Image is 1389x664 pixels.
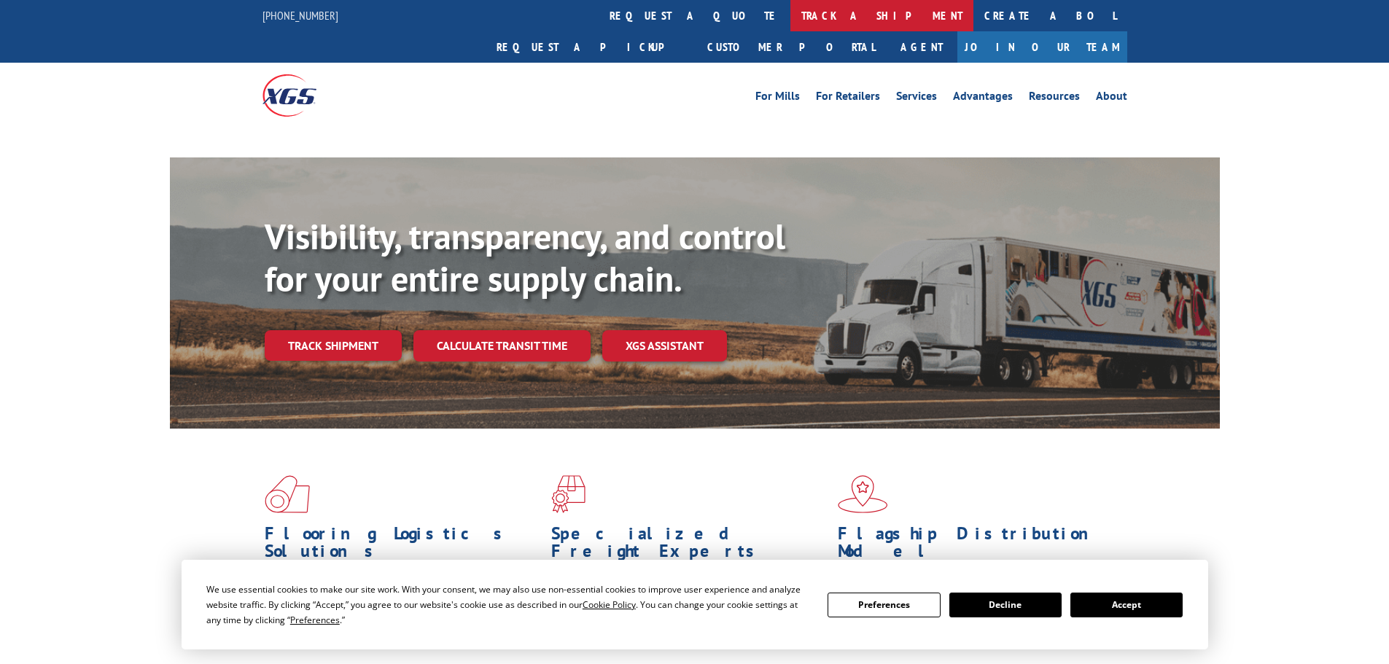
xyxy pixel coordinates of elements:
[838,475,888,513] img: xgs-icon-flagship-distribution-model-red
[696,31,886,63] a: Customer Portal
[413,330,591,362] a: Calculate transit time
[265,330,402,361] a: Track shipment
[583,598,636,611] span: Cookie Policy
[896,90,937,106] a: Services
[265,214,785,301] b: Visibility, transparency, and control for your entire supply chain.
[551,475,585,513] img: xgs-icon-focused-on-flooring-red
[953,90,1013,106] a: Advantages
[206,582,810,628] div: We use essential cookies to make our site work. With your consent, we may also use non-essential ...
[816,90,880,106] a: For Retailers
[265,475,310,513] img: xgs-icon-total-supply-chain-intelligence-red
[602,330,727,362] a: XGS ASSISTANT
[290,614,340,626] span: Preferences
[838,525,1113,567] h1: Flagship Distribution Model
[949,593,1062,617] button: Decline
[755,90,800,106] a: For Mills
[886,31,957,63] a: Agent
[1096,90,1127,106] a: About
[957,31,1127,63] a: Join Our Team
[182,560,1208,649] div: Cookie Consent Prompt
[1070,593,1183,617] button: Accept
[265,525,540,567] h1: Flooring Logistics Solutions
[486,31,696,63] a: Request a pickup
[262,8,338,23] a: [PHONE_NUMBER]
[551,525,827,567] h1: Specialized Freight Experts
[828,593,940,617] button: Preferences
[1029,90,1080,106] a: Resources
